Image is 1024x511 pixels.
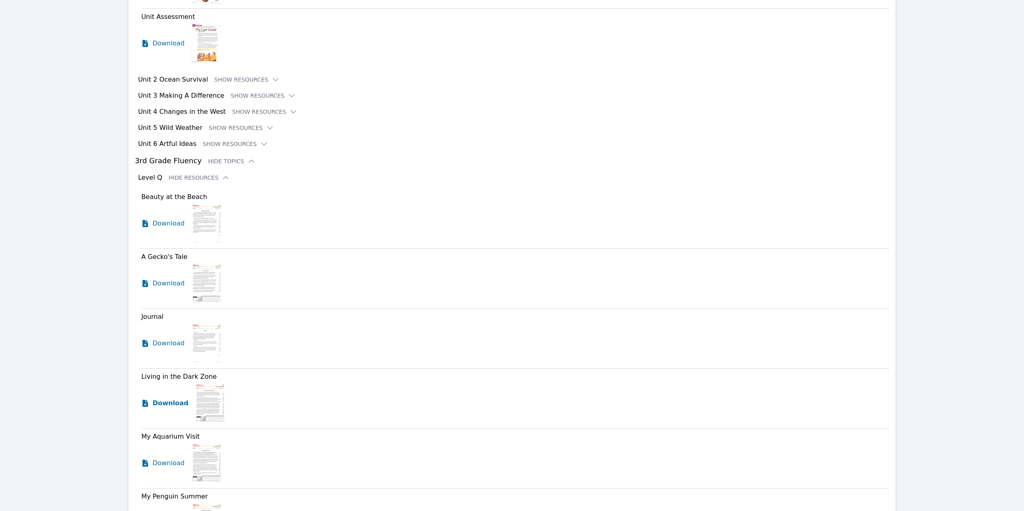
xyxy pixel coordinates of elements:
[191,263,222,304] img: A Gecko's Tale
[141,433,200,440] span: My Aquarium Visit
[141,493,208,500] span: My Penguin Summer
[152,219,185,228] span: Download
[191,23,221,64] img: Unit Assessment
[141,253,187,261] span: A Gecko's Tale
[152,458,185,468] span: Download
[141,13,195,21] span: Unit Assessment
[141,373,216,380] span: Living in the Dark Zone
[141,193,207,201] span: Beauty at the Beach
[141,313,163,320] span: Journal
[152,339,185,348] span: Download
[138,75,208,84] h3: Unit 2 Ocean Survival
[141,203,185,244] a: Download
[214,76,280,84] button: Show Resources
[141,443,185,483] a: Download
[141,23,185,64] a: Download
[169,174,230,182] button: Hide Resources
[141,323,185,363] a: Download
[191,323,222,363] img: Journal
[195,383,226,423] img: Living in the Dark Zone
[138,173,162,183] h3: Level Q
[203,140,268,148] button: Show Resources
[138,91,224,101] h3: Unit 3 Making A Difference
[138,139,196,149] h3: Unit 6 Artful Ideas
[209,124,274,132] button: Show Resources
[141,263,185,304] a: Download
[135,155,889,166] h3: 3rd Grade Fluency
[231,92,296,100] button: Show Resources
[152,39,185,48] span: Download
[138,123,202,133] h3: Unit 5 Wild Weather
[232,108,297,116] button: Show Resources
[138,107,226,117] h3: Unit 4 Changes in the West
[141,383,188,423] a: Download
[191,443,222,483] img: My Aquarium Visit
[152,279,185,288] span: Download
[152,398,188,408] span: Download
[208,157,255,165] button: Hide Topics
[191,203,222,244] img: Beauty at the Beach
